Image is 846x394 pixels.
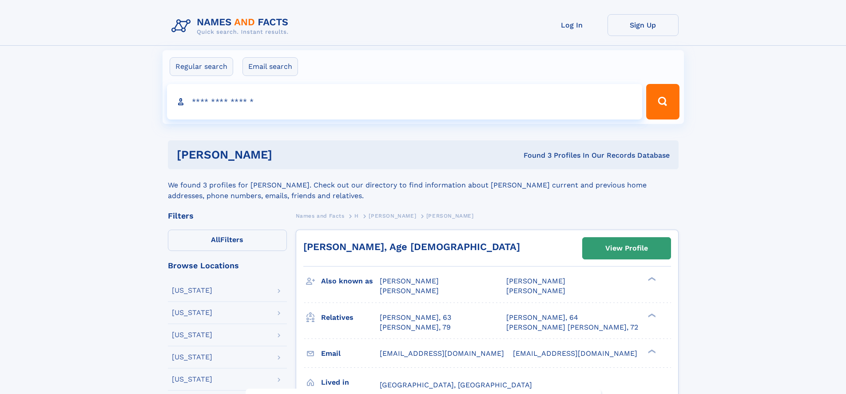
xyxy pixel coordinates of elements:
span: [PERSON_NAME] [380,287,439,295]
h3: Also known as [321,274,380,289]
span: [PERSON_NAME] [380,277,439,285]
div: [US_STATE] [172,309,212,316]
a: Log In [536,14,608,36]
span: [EMAIL_ADDRESS][DOMAIN_NAME] [513,349,637,358]
span: [PERSON_NAME] [426,213,474,219]
span: [PERSON_NAME] [506,277,565,285]
div: [US_STATE] [172,287,212,294]
label: Filters [168,230,287,251]
a: [PERSON_NAME] [PERSON_NAME], 72 [506,322,638,332]
button: Search Button [646,84,679,119]
input: search input [167,84,643,119]
label: Regular search [170,57,233,76]
img: Logo Names and Facts [168,14,296,38]
h3: Lived in [321,375,380,390]
a: [PERSON_NAME], Age [DEMOGRAPHIC_DATA] [303,241,520,252]
a: [PERSON_NAME] [369,210,416,221]
div: Found 3 Profiles In Our Records Database [398,151,670,160]
span: [PERSON_NAME] [506,287,565,295]
h3: Email [321,346,380,361]
div: View Profile [605,238,648,259]
span: H [354,213,359,219]
a: View Profile [583,238,671,259]
h3: Relatives [321,310,380,325]
label: Email search [242,57,298,76]
div: ❯ [646,348,656,354]
div: We found 3 profiles for [PERSON_NAME]. Check out our directory to find information about [PERSON_... [168,169,679,201]
div: ❯ [646,276,656,282]
span: [EMAIL_ADDRESS][DOMAIN_NAME] [380,349,504,358]
div: [US_STATE] [172,376,212,383]
div: [US_STATE] [172,354,212,361]
h1: [PERSON_NAME] [177,149,398,160]
span: [GEOGRAPHIC_DATA], [GEOGRAPHIC_DATA] [380,381,532,389]
div: [US_STATE] [172,331,212,338]
a: H [354,210,359,221]
a: [PERSON_NAME], 63 [380,313,451,322]
div: ❯ [646,312,656,318]
span: [PERSON_NAME] [369,213,416,219]
a: Sign Up [608,14,679,36]
a: [PERSON_NAME], 64 [506,313,578,322]
div: Filters [168,212,287,220]
a: [PERSON_NAME], 79 [380,322,451,332]
span: All [211,235,220,244]
div: Browse Locations [168,262,287,270]
a: Names and Facts [296,210,345,221]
